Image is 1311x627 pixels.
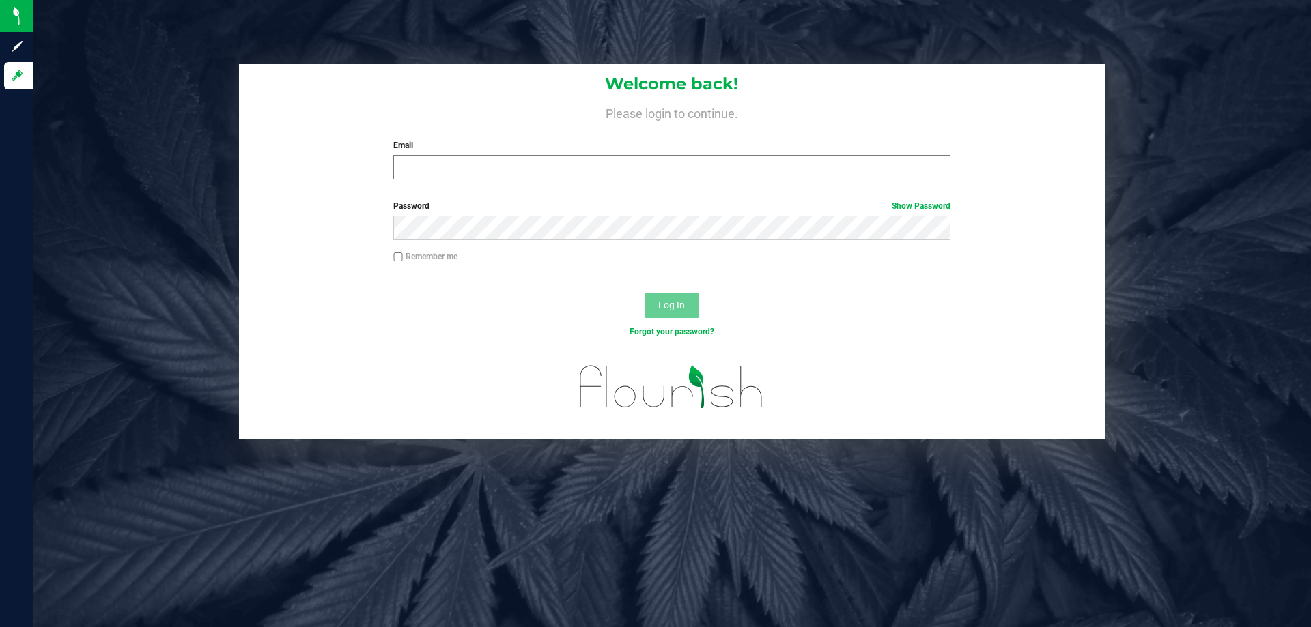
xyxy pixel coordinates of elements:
[393,139,950,151] label: Email
[892,201,950,211] a: Show Password
[658,300,685,310] span: Log In
[393,252,403,262] input: Remember me
[393,250,457,263] label: Remember me
[563,352,780,422] img: flourish_logo.svg
[10,40,24,53] inline-svg: Sign up
[10,69,24,83] inline-svg: Log in
[630,327,714,336] a: Forgot your password?
[645,293,699,318] button: Log In
[239,75,1105,93] h1: Welcome back!
[239,104,1105,120] h4: Please login to continue.
[393,201,429,211] span: Password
